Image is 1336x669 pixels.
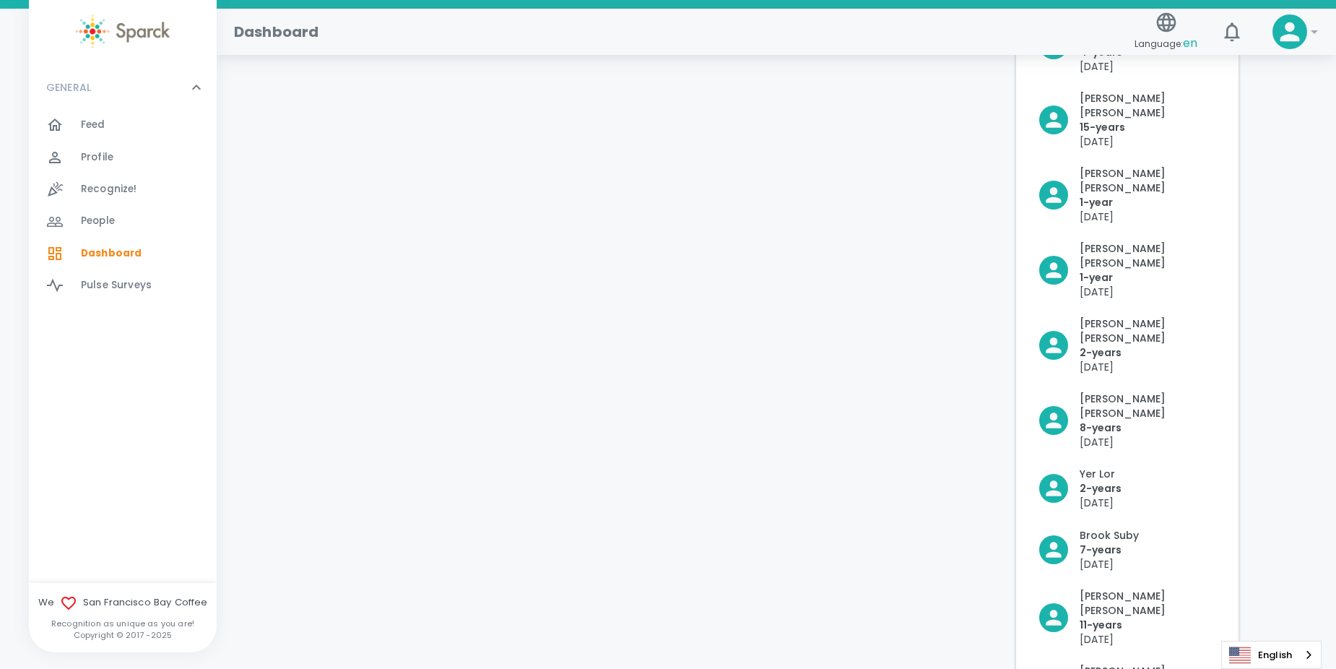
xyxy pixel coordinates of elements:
[1028,155,1215,224] div: Click to Recognize!
[1028,79,1215,149] div: Click to Recognize!
[76,14,170,48] img: Sparck logo
[1028,577,1215,647] div: Click to Recognize!
[81,118,105,132] span: Feed
[1028,230,1215,299] div: Click to Recognize!
[81,150,113,165] span: Profile
[1080,195,1215,210] p: 1- year
[1039,241,1215,299] button: Click to Recognize!
[1039,589,1215,647] button: Click to Recognize!
[1039,91,1215,149] button: Click to Recognize!
[1080,316,1215,345] p: [PERSON_NAME] [PERSON_NAME]
[1080,632,1215,647] p: [DATE]
[1221,641,1322,669] aside: Language selected: English
[29,618,217,629] p: Recognition as unique as you are!
[1222,642,1321,668] a: English
[81,214,115,228] span: People
[1080,467,1122,481] p: Yer Lor
[29,109,217,141] a: Feed
[1080,557,1139,571] p: [DATE]
[1080,120,1215,134] p: 15- years
[1129,7,1203,58] button: Language:en
[1080,241,1215,270] p: [PERSON_NAME] [PERSON_NAME]
[29,66,217,109] div: GENERAL
[1080,420,1215,435] p: 8- years
[1039,528,1139,571] button: Click to Recognize!
[29,173,217,205] a: Recognize!
[29,629,217,641] p: Copyright © 2017 - 2025
[29,109,217,307] div: GENERAL
[1080,59,1215,74] p: [DATE]
[1039,166,1215,224] button: Click to Recognize!
[29,238,217,269] a: Dashboard
[1039,316,1215,374] button: Click to Recognize!
[81,246,142,261] span: Dashboard
[1080,543,1139,557] p: 7- years
[46,80,91,95] p: GENERAL
[234,20,318,43] h1: Dashboard
[1028,455,1122,510] div: Click to Recognize!
[29,269,217,301] a: Pulse Surveys
[29,14,217,48] a: Sparck logo
[29,142,217,173] a: Profile
[81,278,152,293] span: Pulse Surveys
[1080,392,1215,420] p: [PERSON_NAME] [PERSON_NAME]
[1080,285,1215,299] p: [DATE]
[1039,467,1122,510] button: Click to Recognize!
[1135,34,1197,53] span: Language:
[1080,360,1215,374] p: [DATE]
[1080,134,1215,149] p: [DATE]
[1080,91,1215,120] p: [PERSON_NAME] [PERSON_NAME]
[1028,517,1139,571] div: Click to Recognize!
[1221,641,1322,669] div: Language
[29,205,217,237] a: People
[1080,481,1122,496] p: 2- years
[1028,305,1215,374] div: Click to Recognize!
[29,595,217,612] span: We San Francisco Bay Coffee
[1080,496,1122,510] p: [DATE]
[1080,589,1215,618] p: [PERSON_NAME] [PERSON_NAME]
[1080,210,1215,224] p: [DATE]
[1080,345,1215,360] p: 2- years
[1039,392,1215,449] button: Click to Recognize!
[1080,435,1215,449] p: [DATE]
[1080,528,1139,543] p: Brook Suby
[1080,270,1215,285] p: 1- year
[1028,380,1215,449] div: Click to Recognize!
[81,182,137,197] span: Recognize!
[1080,166,1215,195] p: [PERSON_NAME] [PERSON_NAME]
[1183,35,1197,51] span: en
[1080,618,1215,632] p: 11- years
